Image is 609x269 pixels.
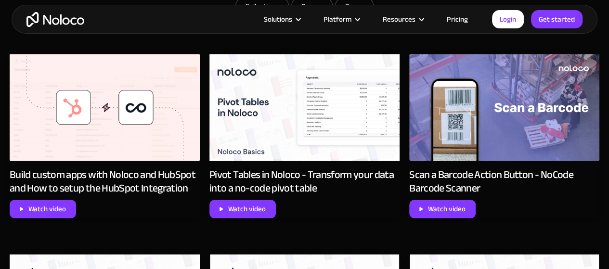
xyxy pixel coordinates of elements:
div: Platform [311,13,371,26]
div: Solutions [264,13,292,26]
a: Build custom apps with Noloco and HubSpot and How to setup the HubSpot IntegrationWatch video [10,54,200,218]
a: Scan a Barcode Action Button - NoCode Barcode ScannerWatch video [409,54,599,218]
div: Scan a Barcode Action Button - NoCode Barcode Scanner [409,168,599,195]
a: Pricing [435,13,480,26]
div: Pivot Tables in Noloco - Transform your data into a no-code pivot table [209,168,400,195]
a: Get started [531,10,583,28]
a: Login [492,10,524,28]
a: home [26,12,84,27]
div: Watch video [228,203,266,215]
a: Pivot Tables in Noloco - Transform your data into a no-code pivot tableWatch video [209,54,400,218]
div: Solutions [252,13,311,26]
div: Build custom apps with Noloco and HubSpot and How to setup the HubSpot Integration [10,168,200,195]
div: Watch video [428,203,466,215]
div: Resources [383,13,415,26]
div: Platform [324,13,351,26]
div: Watch video [28,203,66,215]
div: Resources [371,13,435,26]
